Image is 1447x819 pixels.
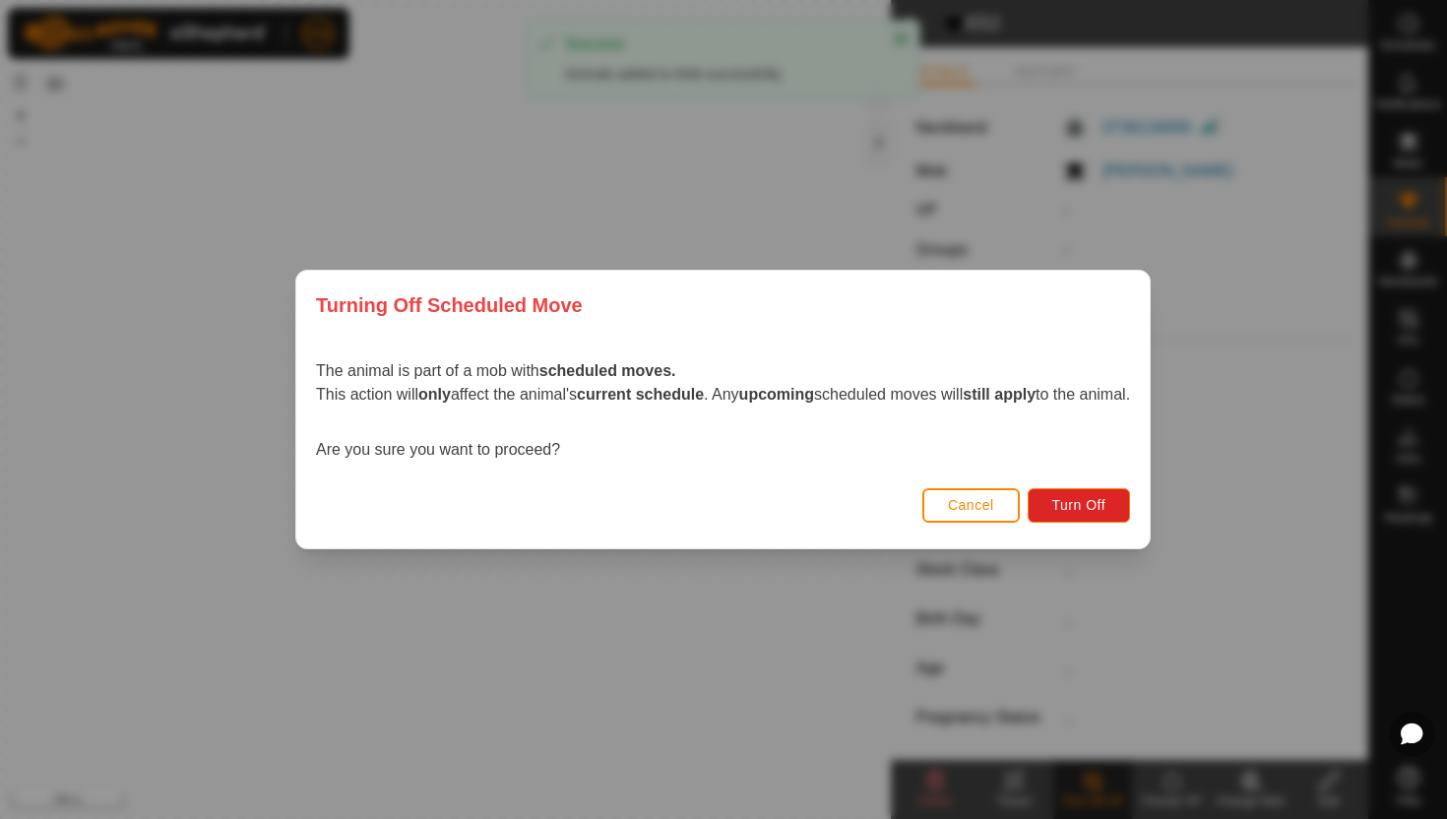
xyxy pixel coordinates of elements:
[948,497,994,513] span: Cancel
[316,359,1130,383] p: The animal is part of a mob with
[578,386,705,403] strong: current schedule
[1028,488,1131,523] button: Turn Off
[922,488,1020,523] button: Cancel
[739,386,814,403] strong: upcoming
[316,383,1130,407] p: This action will affect the animal's . Any scheduled moves will to the animal.
[316,438,1130,462] p: Are you sure you want to proceed?
[539,362,676,379] strong: scheduled moves.
[316,290,583,320] span: Turning Off Scheduled Move
[418,386,451,403] strong: only
[964,386,1037,403] strong: still apply
[1052,497,1106,513] span: Turn Off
